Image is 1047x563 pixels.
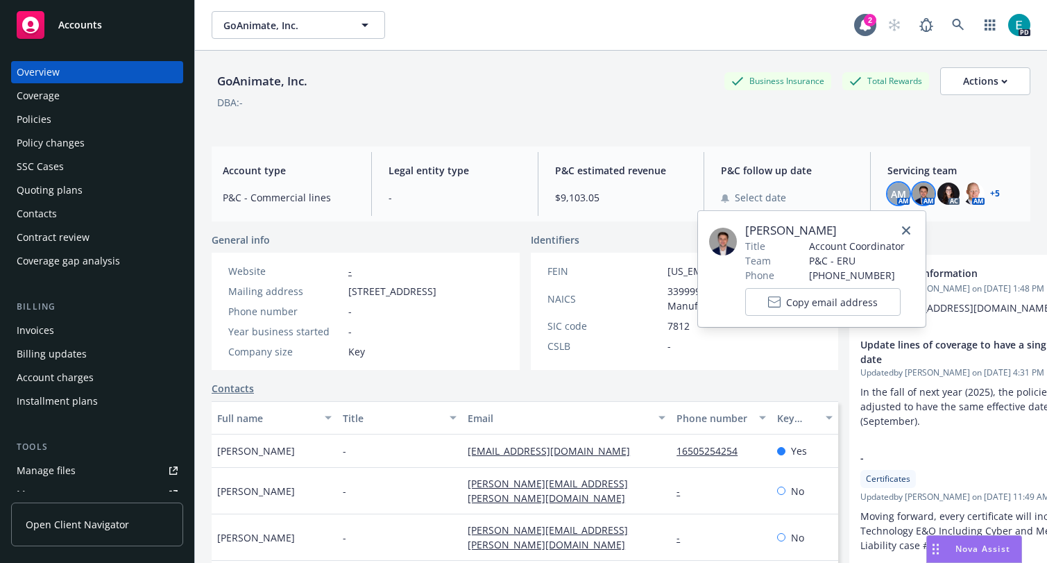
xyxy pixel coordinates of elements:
div: Website [228,264,343,278]
span: - [343,484,346,498]
a: [PERSON_NAME][EMAIL_ADDRESS][PERSON_NAME][DOMAIN_NAME] [468,477,636,505]
span: 7812 [667,319,690,333]
span: P&C follow up date [721,163,853,178]
a: SSC Cases [11,156,183,178]
div: Actions [963,68,1007,94]
span: Legal entity type [389,163,520,178]
span: [PERSON_NAME] [745,222,905,239]
div: Year business started [228,324,343,339]
a: Policy changes [11,132,183,154]
span: Account Coordinator [809,239,905,253]
span: - [343,444,346,458]
span: Account type [223,163,355,178]
span: Key [348,344,365,359]
a: Policies [11,108,183,131]
button: Actions [940,67,1030,95]
div: Manage exposures [17,483,105,505]
a: Search [944,11,972,39]
a: Invoices [11,319,183,342]
a: Contacts [212,381,254,396]
div: Phone number [676,411,750,426]
span: Accounts [58,19,102,31]
button: GoAnimate, Inc. [212,11,385,39]
a: close [898,222,914,239]
span: Certificates [866,473,910,485]
a: Accounts [11,6,183,44]
span: [PHONE_NUMBER] [809,268,905,283]
div: SIC code [547,319,662,333]
img: photo [1008,14,1030,36]
a: Account charges [11,367,183,389]
a: Manage files [11,460,183,482]
div: Coverage [17,85,60,107]
a: Overview [11,61,183,83]
div: Tools [11,440,183,454]
span: No [791,530,804,545]
div: Full name [217,411,316,426]
a: - [348,264,352,278]
span: AM [891,187,906,201]
span: - [667,339,671,353]
button: Key contact [772,401,838,435]
div: Invoices [17,319,54,342]
span: Team [745,253,771,268]
span: Open Client Navigator [26,517,129,532]
div: Drag to move [927,536,944,562]
img: photo [912,183,935,205]
span: GoAnimate, Inc. [223,18,343,33]
a: Billing updates [11,343,183,365]
div: Email [468,411,650,426]
a: Coverage [11,85,183,107]
div: Manage files [17,460,76,482]
span: Yes [791,444,807,458]
span: - [348,304,352,319]
a: Quoting plans [11,179,183,201]
span: Phone [745,268,774,283]
div: Quoting plans [17,179,83,201]
a: Start snowing [880,11,908,39]
button: Nova Assist [926,535,1022,563]
div: Business Insurance [724,72,831,90]
div: Contacts [17,203,57,225]
a: Coverage gap analysis [11,250,183,272]
span: Copy email address [786,295,878,310]
button: Full name [212,401,337,435]
span: - [389,190,520,205]
a: - [676,531,691,544]
span: No [791,484,804,498]
div: Company size [228,344,343,359]
span: P&C - Commercial lines [223,190,355,205]
span: [US_EMPLOYER_IDENTIFICATION_NUMBER] [667,264,866,278]
div: 2 [864,14,876,26]
span: [STREET_ADDRESS] [348,284,436,299]
span: Servicing team [887,163,1019,178]
div: Billing [11,300,183,314]
span: Select date [735,190,786,205]
div: Policy changes [17,132,85,154]
a: Manage exposures [11,483,183,505]
a: Contract review [11,226,183,249]
div: FEIN [547,264,662,278]
a: Report a Bug [912,11,940,39]
span: Title [745,239,765,253]
div: Phone number [228,304,343,319]
a: Installment plans [11,390,183,412]
span: Nova Assist [955,543,1010,555]
span: [PERSON_NAME] [217,530,295,545]
div: CSLB [547,339,662,353]
a: [PERSON_NAME][EMAIL_ADDRESS][PERSON_NAME][DOMAIN_NAME] [468,523,636,551]
span: General info [212,233,270,247]
div: Coverage gap analysis [17,250,120,272]
span: [PERSON_NAME] [217,444,295,458]
img: employee photo [709,228,737,255]
span: Identifiers [531,233,579,247]
div: NAICS [547,292,662,306]
span: P&C - ERU [809,253,905,268]
div: Account charges [17,367,94,389]
div: Title [343,411,442,426]
div: DBA: - [217,95,243,110]
span: $9,103.05 [555,190,687,205]
button: Copy email address [745,288,901,316]
span: - [343,530,346,545]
